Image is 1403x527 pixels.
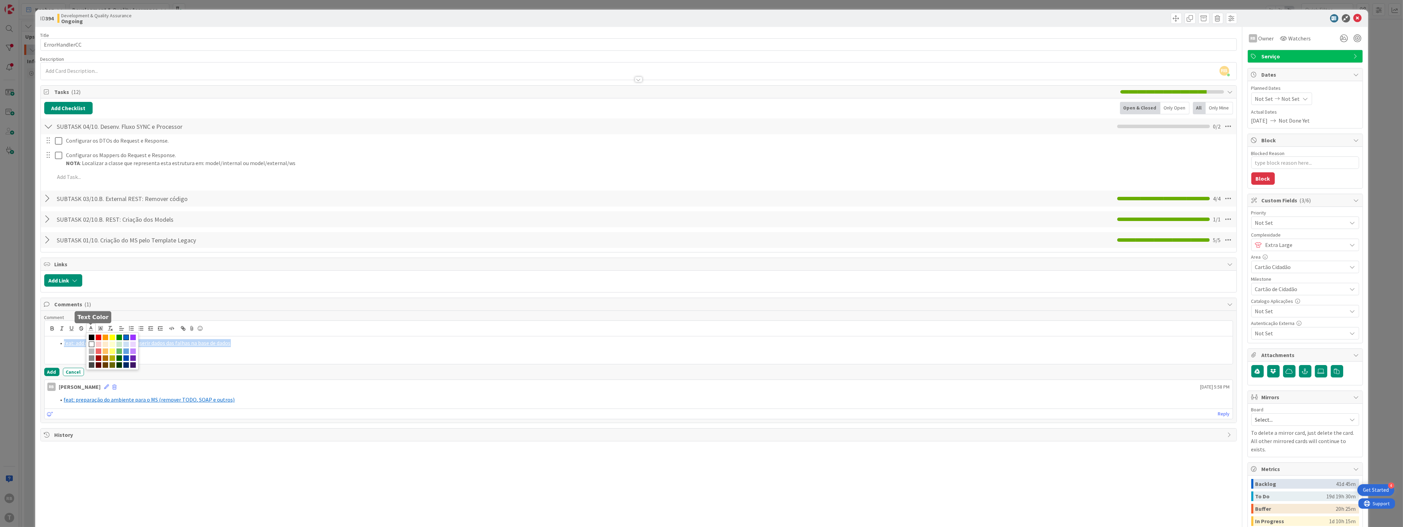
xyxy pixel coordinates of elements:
span: 4 / 4 [1213,194,1221,203]
p: Configurar os Mappers do Request e Response. [66,151,1232,159]
div: Milestone [1251,277,1359,281]
div: 4 [1388,482,1394,489]
span: 0 / 2 [1213,122,1221,131]
div: Area [1251,255,1359,259]
span: Board [1251,407,1264,412]
div: 1d 10h 15m [1329,516,1356,526]
div: Backlog [1255,479,1336,489]
button: Add [44,368,59,376]
b: 394 [46,15,54,22]
input: type card name here... [40,38,1237,51]
span: Watchers [1289,34,1311,42]
button: Add Link [44,274,82,287]
a: Reply [1218,410,1230,418]
div: Open & Closed [1120,102,1160,114]
span: Extra Large [1265,240,1344,250]
span: Not Set [1255,328,1344,338]
span: Metrics [1262,465,1350,473]
span: Select... [1255,415,1344,424]
span: History [55,431,1224,439]
span: ( 3/6 ) [1300,197,1311,204]
strong: NOTA [66,160,80,166]
span: RB [1220,66,1229,76]
div: To Do [1255,491,1327,501]
span: Development & Quality Assurance [62,13,132,18]
div: [PERSON_NAME] [59,383,101,391]
button: Cancel [63,368,84,376]
span: Mirrors [1262,393,1350,401]
span: Block [1262,136,1350,144]
span: Not Set [1255,218,1344,228]
span: ( 1 ) [85,301,91,308]
span: Attachments [1262,351,1350,359]
span: 1 / 1 [1213,215,1221,223]
span: Dates [1262,70,1350,79]
a: feat: preparação do ambiente para o MS (remover TODO, SOAP e outros) [64,396,235,403]
label: Blocked Reason [1251,150,1285,156]
span: Owner [1259,34,1274,42]
span: Description [40,56,64,62]
div: 19d 19h 30m [1327,491,1356,501]
div: Complexidade [1251,232,1359,237]
span: Cartão de Cidadão [1255,284,1344,294]
span: Comments [55,300,1224,308]
span: Not Set [1282,95,1300,103]
span: Actual Dates [1251,108,1359,116]
p: To delete a mirror card, just delete the card. All other mirrored cards will continue to exists. [1251,429,1359,453]
span: Links [55,260,1224,268]
span: Serviço [1262,52,1350,60]
div: Open Get Started checklist, remaining modules: 4 [1357,484,1394,496]
b: Ongoing [62,18,132,24]
input: Add Checklist... [55,192,210,205]
input: Add Checklist... [55,213,210,226]
div: Only Open [1160,102,1189,114]
div: Autenticação Externa [1251,321,1359,326]
div: Get Started [1363,487,1389,494]
div: Priority [1251,210,1359,215]
span: Comment [44,314,64,320]
div: 20h 25m [1336,504,1356,514]
a: feat: add o método/fluxo para inserir dados das falhas na base de dados [64,339,231,346]
span: Not Set [1255,306,1344,316]
span: Support [15,1,31,9]
div: RB [47,383,56,391]
button: Add Checklist [44,102,93,114]
span: Cartão Cidadão [1255,262,1344,272]
span: Custom Fields [1262,196,1350,204]
span: ID [40,14,54,22]
input: Add Checklist... [55,234,210,246]
button: Block [1251,172,1275,185]
div: Catalogo Aplicações [1251,299,1359,304]
span: [DATE] 5:58 PM [1200,383,1230,391]
span: Planned Dates [1251,85,1359,92]
div: Buffer [1255,504,1336,514]
span: Tasks [55,88,1117,96]
p: : Localizar a classe que representa esta estrutura em: model/internal ou model/external/ws [66,159,1232,167]
span: Not Done Yet [1279,116,1310,125]
span: Not Set [1255,95,1273,103]
div: In Progress [1255,516,1329,526]
div: All [1193,102,1206,114]
div: Only Mine [1206,102,1233,114]
p: Configurar os DTOs do Request e Response. [66,137,1232,145]
h5: Text Color [77,314,109,320]
label: Title [40,32,49,38]
div: 41d 45m [1336,479,1356,489]
span: 5 / 5 [1213,236,1221,244]
span: [DATE] [1251,116,1268,125]
div: RB [1249,34,1257,42]
span: ( 12 ) [72,88,81,95]
input: Add Checklist... [55,120,210,133]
